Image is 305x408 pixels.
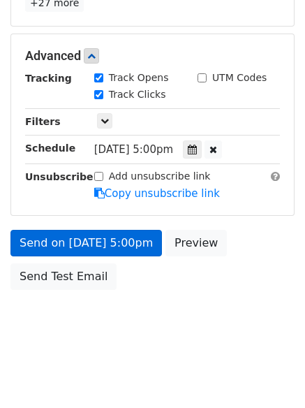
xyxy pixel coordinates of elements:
label: UTM Codes [212,71,267,85]
a: Send Test Email [10,263,117,290]
strong: Unsubscribe [25,171,94,182]
strong: Filters [25,116,61,127]
label: Track Clicks [109,87,166,102]
a: Copy unsubscribe link [94,187,220,200]
a: Send on [DATE] 5:00pm [10,230,162,256]
label: Add unsubscribe link [109,169,211,184]
span: [DATE] 5:00pm [94,143,173,156]
strong: Schedule [25,143,75,154]
iframe: Chat Widget [235,341,305,408]
h5: Advanced [25,48,280,64]
strong: Tracking [25,73,72,84]
label: Track Opens [109,71,169,85]
a: Preview [165,230,227,256]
